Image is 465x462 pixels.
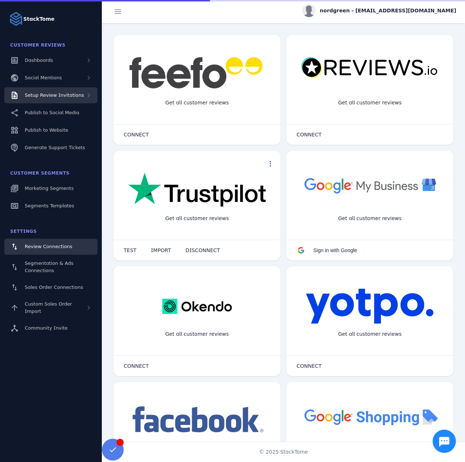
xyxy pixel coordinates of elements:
[301,404,439,430] img: googleshopping.png
[10,43,65,48] span: Customer Reviews
[178,243,227,258] button: DISCONNECT
[25,127,68,133] span: Publish to Website
[289,127,329,142] button: CONNECT
[25,260,73,273] span: Segmentation & Ads Connections
[25,244,72,249] span: Review Connections
[4,105,98,121] a: Publish to Social Media
[116,359,156,373] button: CONNECT
[25,186,73,191] span: Marketing Segments
[116,127,156,142] button: CONNECT
[25,325,68,331] span: Community Invite
[25,92,84,98] span: Setup Review Invitations
[297,132,322,137] span: CONNECT
[9,12,23,26] img: Logo image
[327,440,413,459] div: Import Products from Google
[124,363,149,369] span: CONNECT
[301,172,439,198] img: googlebusiness.png
[25,284,83,290] span: Sales Order Connections
[332,209,408,228] div: Get all customer reviews
[4,320,98,336] a: Community Invite
[4,180,98,196] a: Marketing Segments
[25,75,62,80] span: Social Mentions
[23,15,55,23] strong: StackTome
[332,324,408,344] div: Get all customer reviews
[306,288,434,324] img: yotpo.png
[25,203,74,208] span: Segments Templates
[159,93,235,112] div: Get all customer reviews
[4,239,98,255] a: Review Connections
[301,57,439,79] img: reviewsio.svg
[25,301,72,314] span: Custom Sales Order Import
[4,140,98,156] a: Generate Support Tickets
[263,156,278,171] button: more
[186,248,220,253] span: DISCONNECT
[151,248,171,253] span: IMPORT
[159,209,235,228] div: Get all customer reviews
[159,324,235,344] div: Get all customer reviews
[4,198,98,214] a: Segments Templates
[302,4,456,17] button: nordgreen - [EMAIL_ADDRESS][DOMAIN_NAME]
[10,171,69,176] span: Customer Segments
[4,122,98,138] a: Publish to Website
[124,248,136,253] span: TEST
[313,247,357,253] span: Sign in with Google
[289,359,329,373] button: CONNECT
[25,110,79,115] span: Publish to Social Media
[124,132,149,137] span: CONNECT
[259,448,308,456] span: © 2025 StackTome
[289,243,365,258] button: Sign in with Google
[332,93,408,112] div: Get all customer reviews
[10,229,37,234] span: Settings
[144,243,178,258] button: IMPORT
[116,243,144,258] button: TEST
[297,363,322,369] span: CONNECT
[128,404,266,436] img: facebook.png
[128,172,266,208] img: trustpilot.png
[4,279,98,295] a: Sales Order Connections
[162,288,232,324] img: okendo.webp
[4,256,98,278] a: Segmentation & Ads Connections
[25,145,85,150] span: Generate Support Tickets
[25,57,53,63] span: Dashboards
[128,57,266,89] img: feefo.png
[302,4,315,17] img: profile.jpg
[320,7,456,15] span: nordgreen - [EMAIL_ADDRESS][DOMAIN_NAME]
